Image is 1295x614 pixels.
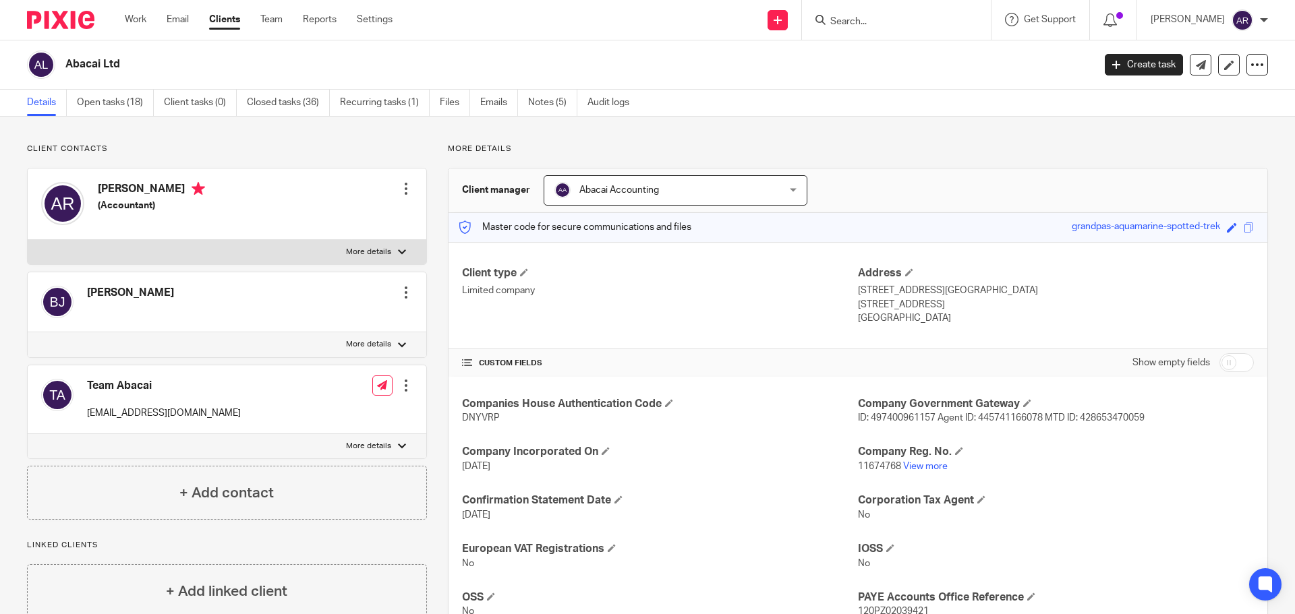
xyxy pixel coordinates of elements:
div: grandpas-aquamarine-spotted-trek [1072,220,1220,235]
h4: PAYE Accounts Office Reference [858,590,1254,605]
h4: Team Abacai [87,379,241,393]
span: DNYVRP [462,413,500,423]
a: Emails [480,90,518,116]
a: Client tasks (0) [164,90,237,116]
img: svg%3E [554,182,571,198]
a: Notes (5) [528,90,577,116]
h4: + Add contact [179,483,274,503]
span: Abacai Accounting [579,185,659,195]
h5: (Accountant) [98,199,205,212]
h4: [PERSON_NAME] [98,182,205,199]
a: Create task [1105,54,1183,75]
p: Linked clients [27,540,427,551]
img: svg%3E [41,182,84,225]
h4: Companies House Authentication Code [462,397,858,411]
p: Client contacts [27,144,427,154]
a: Recurring tasks (1) [340,90,430,116]
a: View more [903,462,948,471]
img: svg%3E [41,379,74,411]
a: Details [27,90,67,116]
h4: Client type [462,266,858,280]
p: [EMAIL_ADDRESS][DOMAIN_NAME] [87,406,241,420]
a: Closed tasks (36) [247,90,330,116]
input: Search [829,16,950,28]
h3: Client manager [462,183,530,197]
h4: Company Government Gateway [858,397,1254,411]
h4: Company Reg. No. [858,445,1254,459]
span: No [462,559,474,568]
h4: OSS [462,590,858,605]
h4: + Add linked client [166,581,287,602]
span: [DATE] [462,510,490,520]
span: ID: 497400961157 Agent ID: 445741166078 MTD ID: 428653470059 [858,413,1145,423]
p: More details [346,247,391,257]
span: 11674768 [858,462,901,471]
a: Settings [357,13,393,26]
h4: Company Incorporated On [462,445,858,459]
h4: Confirmation Statement Date [462,493,858,508]
i: Primary [192,182,205,195]
a: Team [260,13,283,26]
span: [DATE] [462,462,490,471]
a: Audit logs [587,90,639,116]
p: More details [448,144,1268,154]
h4: Corporation Tax Agent [858,493,1254,508]
h4: Address [858,266,1254,280]
img: Pixie [27,11,94,29]
p: [STREET_ADDRESS] [858,298,1254,311]
a: Work [125,13,146,26]
img: svg%3E [1232,9,1253,31]
span: No [858,510,870,520]
img: svg%3E [27,51,55,79]
a: Clients [209,13,240,26]
p: [GEOGRAPHIC_DATA] [858,311,1254,325]
p: [STREET_ADDRESS][GEOGRAPHIC_DATA] [858,284,1254,297]
img: svg%3E [41,286,74,318]
a: Email [167,13,189,26]
p: [PERSON_NAME] [1151,13,1225,26]
p: More details [346,441,391,452]
p: Master code for secure communications and files [459,220,691,234]
h2: Abacai Ltd [65,57,881,71]
h4: IOSS [858,542,1254,556]
span: No [858,559,870,568]
a: Reports [303,13,337,26]
p: Limited company [462,284,858,297]
span: Get Support [1024,15,1076,24]
label: Show empty fields [1132,356,1210,369]
h4: [PERSON_NAME] [87,286,174,300]
a: Open tasks (18) [77,90,154,116]
h4: European VAT Registrations [462,542,858,556]
a: Files [440,90,470,116]
p: More details [346,339,391,350]
h4: CUSTOM FIELDS [462,358,858,369]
